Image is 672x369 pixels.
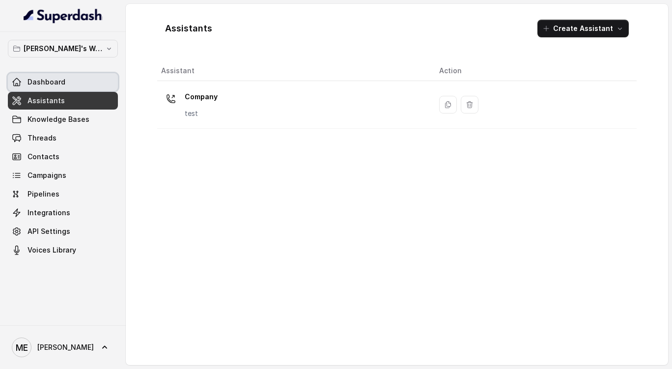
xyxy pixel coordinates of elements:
[8,40,118,57] button: [PERSON_NAME]'s Workspace
[8,111,118,128] a: Knowledge Bases
[537,20,629,37] button: Create Assistant
[8,148,118,166] a: Contacts
[8,185,118,203] a: Pipelines
[8,334,118,361] a: [PERSON_NAME]
[28,152,59,162] span: Contacts
[24,43,102,55] p: [PERSON_NAME]'s Workspace
[28,170,66,180] span: Campaigns
[185,89,218,105] p: Company
[37,342,94,352] span: [PERSON_NAME]
[16,342,28,353] text: ME
[431,61,637,81] th: Action
[24,8,103,24] img: light.svg
[157,61,431,81] th: Assistant
[185,109,218,118] p: test
[28,96,65,106] span: Assistants
[28,245,76,255] span: Voices Library
[8,223,118,240] a: API Settings
[8,241,118,259] a: Voices Library
[28,189,59,199] span: Pipelines
[28,77,65,87] span: Dashboard
[8,204,118,222] a: Integrations
[8,92,118,110] a: Assistants
[8,129,118,147] a: Threads
[165,21,212,36] h1: Assistants
[28,227,70,236] span: API Settings
[28,133,56,143] span: Threads
[8,167,118,184] a: Campaigns
[28,208,70,218] span: Integrations
[28,114,89,124] span: Knowledge Bases
[8,73,118,91] a: Dashboard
